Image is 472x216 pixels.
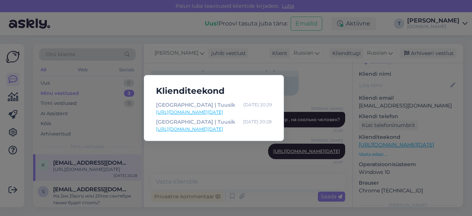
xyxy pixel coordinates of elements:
[243,118,272,126] div: [DATE] 20:28
[156,118,235,126] div: [GEOGRAPHIC_DATA] | Tuusik
[150,84,278,98] h5: Klienditeekond
[156,126,272,133] a: [URL][DOMAIN_NAME][DATE]
[243,101,272,109] div: [DATE] 20:29
[156,101,235,109] div: [GEOGRAPHIC_DATA] | Tuusik
[156,109,272,116] a: [URL][DOMAIN_NAME][DATE]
